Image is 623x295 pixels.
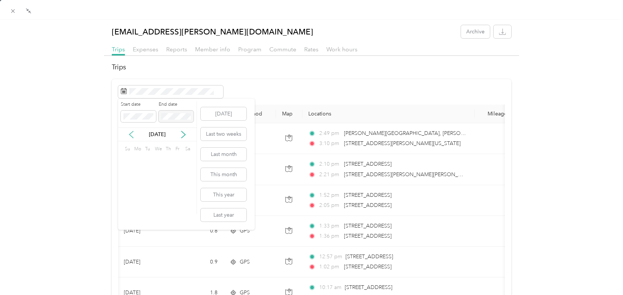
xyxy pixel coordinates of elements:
button: This year [201,188,246,201]
span: Member info [195,46,230,53]
span: Trips [112,46,125,53]
label: Start date [121,101,156,108]
span: 2:49 pm [319,129,341,138]
th: Locations [302,105,475,123]
span: Program [238,46,261,53]
span: 10:17 am [319,283,341,292]
button: Last year [201,208,246,222]
td: $2.31 [475,123,527,154]
button: This month [201,168,246,181]
span: 1:33 pm [319,222,341,230]
div: Tu [144,144,151,154]
td: [DATE] [118,216,174,247]
span: GPS [240,258,250,266]
span: Work hours [326,46,357,53]
span: [STREET_ADDRESS] [344,202,392,208]
span: 2:05 pm [319,201,341,210]
span: [STREET_ADDRESS] [344,223,392,229]
button: Last two weeks [201,127,246,141]
p: [DATE] [141,130,173,138]
td: $3.01 [475,185,527,216]
span: [STREET_ADDRESS][PERSON_NAME][US_STATE] [344,140,461,147]
td: $0.56 [475,216,527,247]
h2: Trips [112,62,511,72]
label: End date [159,101,194,108]
td: 0.8 [174,216,224,247]
span: [STREET_ADDRESS][PERSON_NAME][PERSON_NAME] [344,171,475,178]
span: 12:57 pm [319,253,342,261]
span: [STREET_ADDRESS] [344,233,392,239]
span: 1:36 pm [319,232,341,240]
span: Rates [304,46,318,53]
span: [STREET_ADDRESS] [345,253,393,260]
div: We [153,144,162,154]
td: $0.63 [475,247,527,277]
span: [STREET_ADDRESS] [344,192,392,198]
td: 0.9 [174,247,224,277]
span: [STREET_ADDRESS] [345,284,392,291]
span: 1:52 pm [319,191,341,199]
span: 3:10 pm [319,139,341,148]
div: Su [123,144,131,154]
span: GPS [240,227,250,235]
th: Mileage value [475,105,527,123]
div: Sa [184,144,191,154]
iframe: Everlance-gr Chat Button Frame [581,253,623,295]
div: Mo [133,144,141,154]
span: 2:21 pm [319,171,341,179]
span: 2:10 pm [319,160,341,168]
span: [STREET_ADDRESS] [344,264,392,270]
td: [DATE] [118,247,174,277]
span: 1:02 pm [319,263,341,271]
td: $1.75 [475,154,527,185]
th: Map [276,105,302,123]
span: Expenses [133,46,158,53]
p: [EMAIL_ADDRESS][PERSON_NAME][DOMAIN_NAME] [112,25,313,38]
button: [DATE] [201,107,246,120]
span: Reports [166,46,187,53]
button: Archive [461,25,490,38]
span: [STREET_ADDRESS] [344,161,392,167]
div: Th [165,144,172,154]
div: Fr [174,144,181,154]
span: Commute [269,46,296,53]
button: Last month [201,148,246,161]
